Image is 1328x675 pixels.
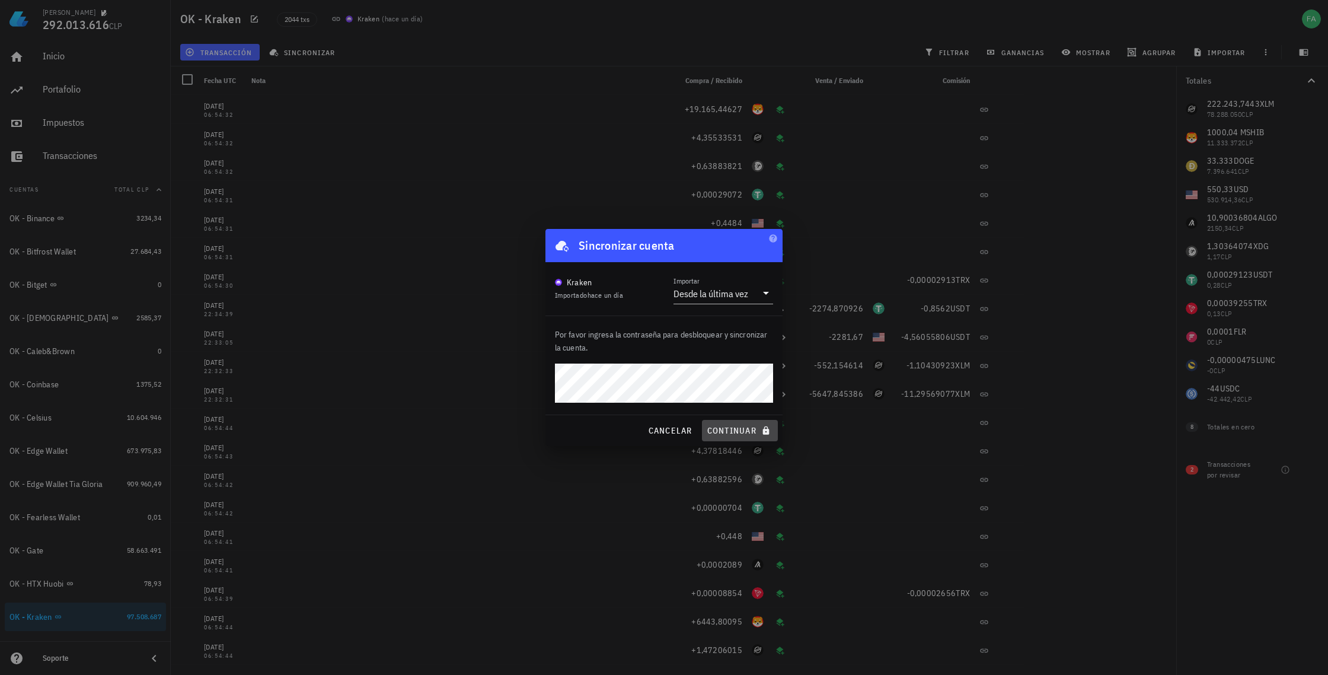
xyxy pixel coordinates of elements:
[555,291,623,300] span: Importado
[567,276,592,288] div: Kraken
[647,425,692,436] span: cancelar
[643,420,697,441] button: cancelar
[555,279,562,286] img: krakenfx
[673,288,748,300] div: Desde la última vez
[579,236,675,255] div: Sincronizar cuenta
[673,284,773,304] div: ImportarDesde la última vez
[702,420,778,441] button: continuar
[707,425,773,436] span: continuar
[555,328,773,354] p: Por favor ingresa la contraseña para desbloquear y sincronizar la cuenta.
[588,291,623,300] span: hace un día
[673,276,700,285] label: Importar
